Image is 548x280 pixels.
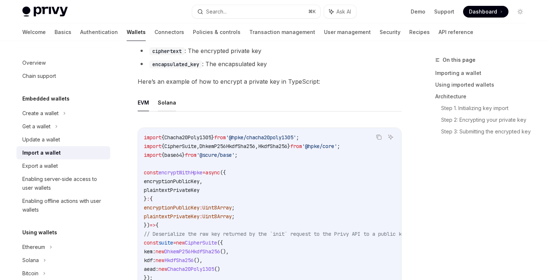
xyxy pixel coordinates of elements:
span: } [287,143,290,150]
a: Import a wallet [16,146,110,159]
img: light logo [22,7,68,17]
span: Uint8Array [202,213,232,220]
span: (), [194,257,202,264]
a: Policies & controls [193,23,241,41]
a: Basics [55,23,71,41]
span: { [150,196,153,202]
span: async [205,169,220,176]
span: plaintextPrivateKey [144,187,200,193]
span: new [159,266,167,272]
span: from [290,143,302,150]
span: ; [235,152,238,158]
span: => [150,222,156,228]
a: Wallets [127,23,146,41]
span: encryptionPublicKey [144,178,200,185]
span: { [161,134,164,141]
a: Security [380,23,400,41]
span: suite [159,239,173,246]
a: Architecture [435,91,532,102]
span: import [144,143,161,150]
span: import [144,134,161,141]
h5: Using wallets [22,228,57,237]
div: Get a wallet [22,122,51,131]
li: : The encapsulated key [138,59,402,69]
a: Importing a wallet [435,67,532,79]
span: encryptWithHpke [159,169,202,176]
span: { [156,222,159,228]
span: CipherSuite [185,239,217,246]
a: Welcome [22,23,46,41]
button: Copy the contents from the code block [374,132,384,142]
span: // Deserialize the raw key returned by the `init` request to the Privy API to a public key object [144,231,428,237]
span: = [202,169,205,176]
span: , [200,178,202,185]
span: } [211,134,214,141]
span: kem: [144,248,156,255]
span: : [147,196,150,202]
span: Here’s an example of how to encrypt a private key in TypeScript: [138,76,402,87]
span: ({ [220,169,226,176]
span: () [214,266,220,272]
span: ; [296,134,299,141]
code: encapsulated_key [149,60,202,68]
a: Enabling offline actions with user wallets [16,194,110,216]
span: ; [337,143,340,150]
span: aead: [144,266,159,272]
a: Support [434,8,454,15]
span: plaintextPrivateKey [144,213,200,220]
code: ciphertext [149,47,184,55]
span: ; [232,204,235,211]
a: Step 1. Initializing key import [441,102,532,114]
a: Connectors [154,23,184,41]
button: Ask AI [324,5,356,18]
span: { [161,152,164,158]
div: Bitcoin [22,269,38,278]
button: Solana [158,94,176,111]
span: = [173,239,176,246]
span: DhkemP256HkdfSha256 [164,248,220,255]
h5: Embedded wallets [22,94,70,103]
span: Chacha20Poly1305 [164,134,211,141]
li: : The encrypted private key [138,46,402,56]
span: HkdfSha256 [258,143,287,150]
a: Dashboard [463,6,508,18]
span: } [182,152,185,158]
a: API reference [439,23,473,41]
span: HkdfSha256 [164,257,194,264]
div: Enabling server-side access to user wallets [22,175,106,192]
span: : [200,213,202,220]
div: Chain support [22,72,56,80]
a: Enabling server-side access to user wallets [16,173,110,194]
span: const [144,239,159,246]
span: ({ [217,239,223,246]
div: Solana [22,256,39,265]
div: Update a wallet [22,135,60,144]
a: Authentication [80,23,118,41]
div: Import a wallet [22,148,61,157]
a: Recipes [409,23,430,41]
a: Chain support [16,69,110,83]
div: Export a wallet [22,162,58,170]
span: new [156,248,164,255]
a: User management [324,23,371,41]
span: new [156,257,164,264]
span: encryptionPublicKey [144,204,200,211]
span: from [214,134,226,141]
span: base64 [164,152,182,158]
span: '@hpke/core' [302,143,337,150]
div: Create a wallet [22,109,59,118]
span: } [144,196,147,202]
span: '@scure/base' [197,152,235,158]
span: DhkemP256HkdfSha256 [200,143,255,150]
span: Ask AI [336,8,351,15]
a: Step 2: Encrypting your private key [441,114,532,126]
a: Demo [411,8,425,15]
a: Transaction management [249,23,315,41]
span: , [197,143,200,150]
span: '@hpke/chacha20poly1305' [226,134,296,141]
div: Enabling offline actions with user wallets [22,197,106,214]
a: Export a wallet [16,159,110,173]
span: kdf: [144,257,156,264]
button: Toggle dark mode [514,6,526,18]
div: Overview [22,58,46,67]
